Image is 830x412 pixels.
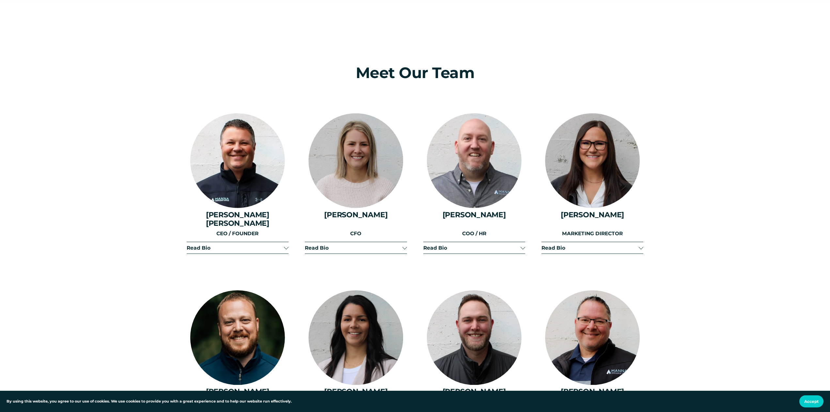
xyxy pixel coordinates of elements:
[541,230,643,238] p: MARKETING DIRECTOR
[423,387,525,396] h4: [PERSON_NAME]
[423,245,521,251] span: Read Bio
[187,230,289,238] p: CEO / FOUNDER
[305,387,407,396] h4: [PERSON_NAME]
[423,210,525,219] h4: [PERSON_NAME]
[541,387,643,396] h4: [PERSON_NAME]
[541,210,643,219] h4: [PERSON_NAME]
[305,242,407,254] button: Read Bio
[187,242,289,254] button: Read Bio
[305,245,402,251] span: Read Bio
[305,230,407,238] p: CFO
[356,63,475,82] span: Meet Our Team
[305,210,407,219] h4: [PERSON_NAME]
[423,242,525,254] button: Read Bio
[187,210,289,227] h4: [PERSON_NAME] [PERSON_NAME]
[187,387,289,396] h4: [PERSON_NAME]
[541,245,639,251] span: Read Bio
[187,245,284,251] span: Read Bio
[423,230,525,238] p: COO / HR
[7,399,292,404] p: By using this website, you agree to our use of cookies. We use cookies to provide you with a grea...
[799,395,823,407] button: Accept
[804,399,819,404] span: Accept
[541,242,643,254] button: Read Bio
